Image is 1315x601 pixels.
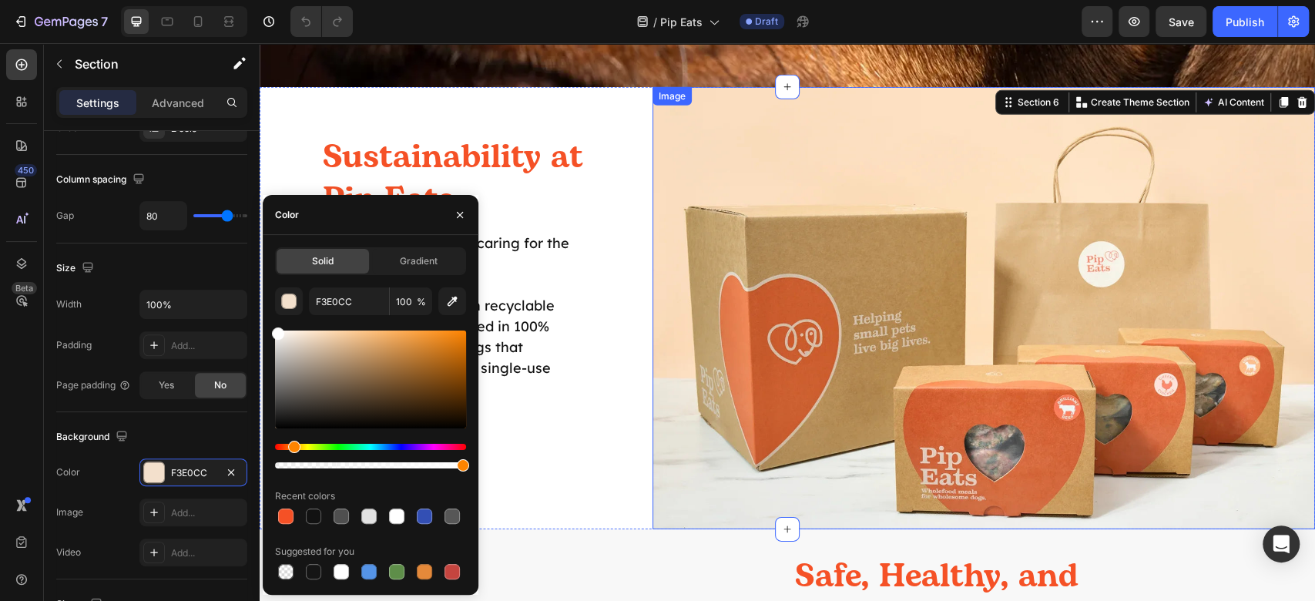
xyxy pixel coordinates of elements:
[76,95,119,111] p: Settings
[140,290,247,318] input: Auto
[6,6,115,37] button: 7
[56,465,80,479] div: Color
[660,14,703,30] span: Pip Eats
[140,202,186,230] input: Auto
[1169,15,1194,29] span: Save
[940,50,1008,69] button: AI Content
[12,282,37,294] div: Beta
[56,427,131,448] div: Background
[214,378,226,392] span: No
[534,511,899,598] h2: Safe, Healthy, and Backed by Science
[171,339,243,353] div: Add...
[275,208,299,222] div: Color
[171,466,216,480] div: F3E0CC
[1226,14,1264,30] div: Publish
[653,14,657,30] span: /
[101,12,108,31] p: 7
[396,46,429,60] div: Image
[56,546,81,559] div: Video
[755,52,803,66] div: Section 6
[312,254,334,268] span: Solid
[831,52,930,66] p: Create Theme Section
[309,287,389,315] input: Eg: FFFFFF
[393,44,1055,485] img: gempages_580542523731084206-8bf8ee5e-e9f9-4135-85b3-5d7477ac5973.webp
[260,43,1315,601] iframe: Design area
[275,545,354,559] div: Suggested for you
[275,444,466,450] div: Hue
[1263,525,1300,562] div: Open Intercom Messenger
[152,95,204,111] p: Advanced
[56,170,148,190] div: Column spacing
[275,489,335,503] div: Recent colors
[159,378,174,392] span: Yes
[417,295,426,309] span: %
[1213,6,1277,37] button: Publish
[56,338,92,352] div: Padding
[56,505,83,519] div: Image
[56,297,82,311] div: Width
[56,258,97,279] div: Size
[75,55,201,73] p: Section
[1156,6,1206,37] button: Save
[56,378,131,392] div: Page padding
[171,506,243,520] div: Add...
[400,254,438,268] span: Gradient
[171,546,243,560] div: Add...
[15,164,37,176] div: 450
[56,209,74,223] div: Gap
[290,6,353,37] div: Undo/Redo
[755,15,778,29] span: Draft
